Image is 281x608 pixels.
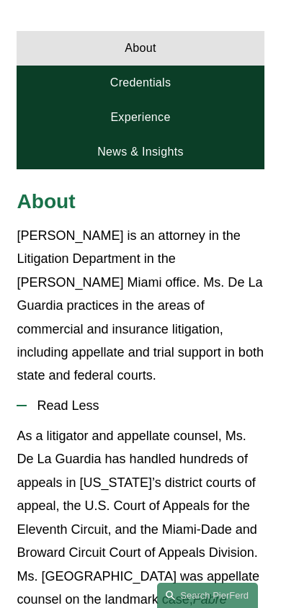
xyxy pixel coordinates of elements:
[17,100,264,135] a: Experience
[27,398,264,413] span: Read Less
[17,388,264,424] button: Read Less
[157,583,258,608] a: Search this site
[17,31,264,66] a: About
[17,224,264,388] p: [PERSON_NAME] is an attorney in the Litigation Department in the [PERSON_NAME] Miami office. Ms. ...
[17,66,264,100] a: Credentials
[17,190,75,213] span: About
[17,135,264,169] a: News & Insights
